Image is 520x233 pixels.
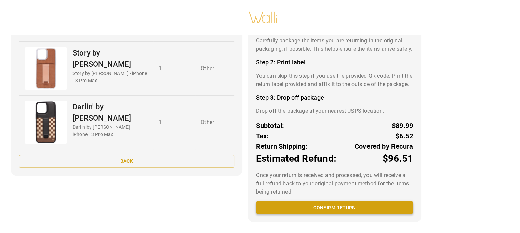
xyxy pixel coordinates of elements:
[159,118,190,126] p: 1
[159,64,190,73] p: 1
[256,72,413,88] p: You can skip this step if you use the provided QR code. Print the return label provided and affix...
[396,131,413,141] p: $6.52
[256,131,269,141] p: Tax:
[256,141,308,151] p: Return Shipping:
[19,155,234,168] button: Back
[392,121,413,131] p: $89.99
[201,118,228,126] p: Other
[256,151,336,166] p: Estimated Refund:
[256,121,284,131] p: Subtotal:
[256,201,413,214] button: Confirm return
[256,94,413,101] h4: Step 3: Drop off package
[248,3,278,32] img: walli-inc.myshopify.com
[72,124,148,138] p: Darlin' by [PERSON_NAME] - iPhone 13 Pro Max
[256,59,413,66] h4: Step 2: Print label
[256,37,413,53] p: Carefully package the items you are returning in the original packaging, if possible. This helps ...
[256,171,413,196] p: Once your return is received and processed, you will receive a full refund back to your original ...
[201,64,228,73] p: Other
[382,151,413,166] p: $96.51
[256,107,413,115] p: Drop off the package at your nearest USPS location.
[355,141,413,151] p: Covered by Recura
[72,47,148,70] p: Story by [PERSON_NAME]
[72,70,148,84] p: Story by [PERSON_NAME] - iPhone 13 Pro Max
[72,101,148,124] p: Darlin' by [PERSON_NAME]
